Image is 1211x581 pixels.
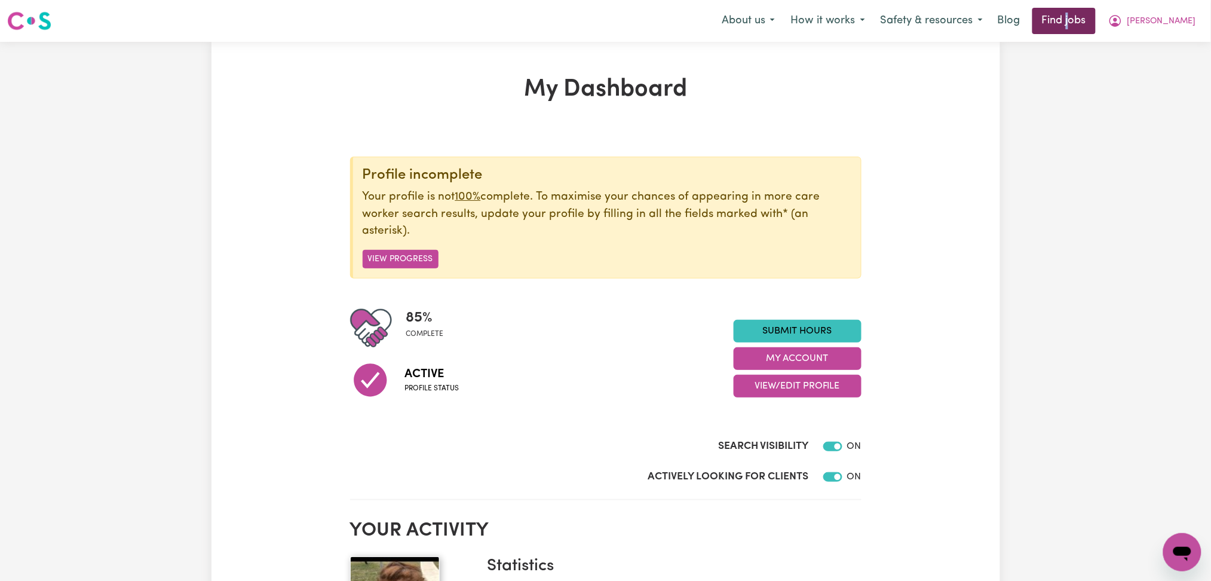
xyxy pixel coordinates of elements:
[1100,8,1204,33] button: My Account
[873,8,991,33] button: Safety & resources
[7,10,51,32] img: Careseekers logo
[406,307,453,349] div: Profile completeness: 85%
[648,469,809,485] label: Actively Looking for Clients
[734,347,862,370] button: My Account
[847,472,862,482] span: ON
[350,519,862,542] h2: Your activity
[734,320,862,343] a: Submit Hours
[363,167,851,184] div: Profile incomplete
[734,375,862,397] button: View/Edit Profile
[363,189,851,240] p: Your profile is not complete. To maximise your chances of appearing in more care worker search re...
[405,383,459,394] span: Profile status
[719,439,809,454] label: Search Visibility
[991,8,1028,34] a: Blog
[847,442,862,451] span: ON
[405,365,459,383] span: Active
[7,7,51,35] a: Careseekers logo
[783,8,873,33] button: How it works
[1032,8,1096,34] a: Find jobs
[455,191,481,203] u: 100%
[363,250,439,268] button: View Progress
[714,8,783,33] button: About us
[1127,15,1196,28] span: [PERSON_NAME]
[488,556,852,577] h3: Statistics
[1163,533,1201,571] iframe: Button to launch messaging window
[406,329,444,340] span: complete
[350,75,862,104] h1: My Dashboard
[406,307,444,329] span: 85 %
